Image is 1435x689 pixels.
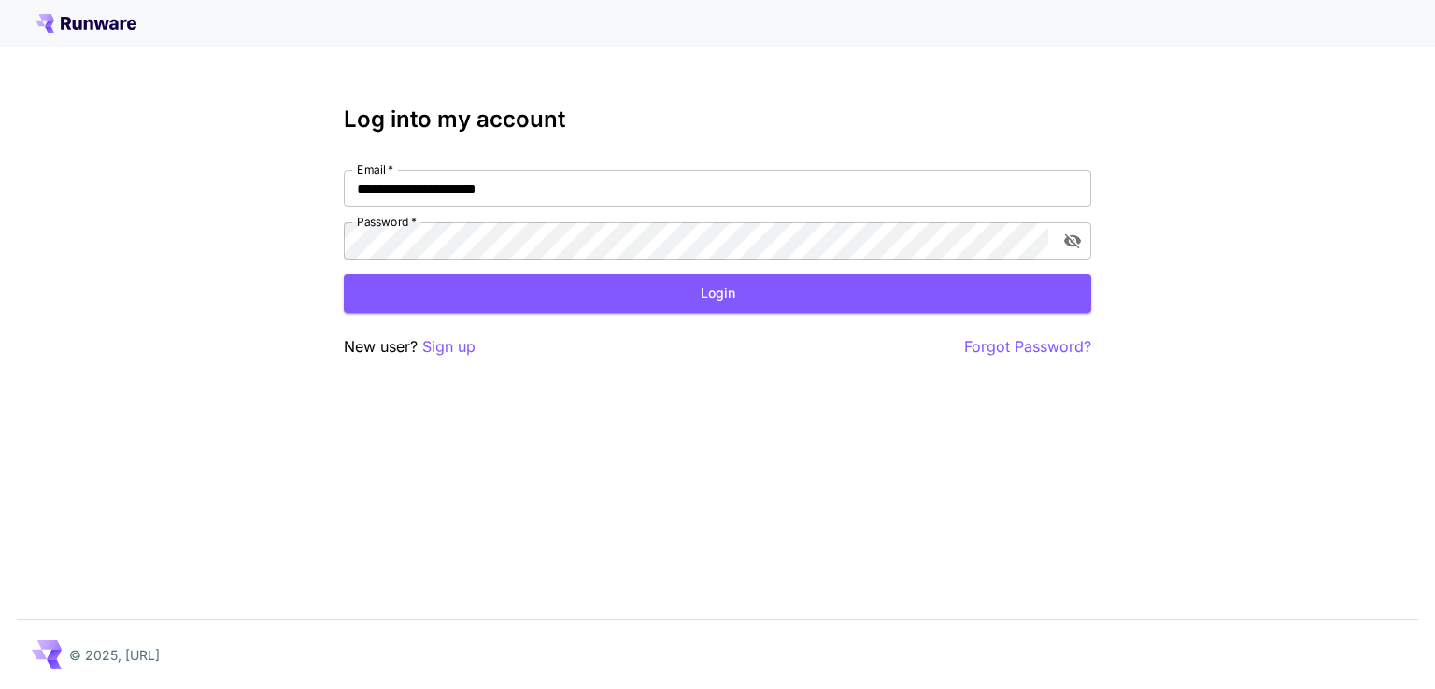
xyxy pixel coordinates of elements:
[422,335,476,359] button: Sign up
[344,274,1091,313] button: Login
[964,335,1091,359] button: Forgot Password?
[357,214,417,230] label: Password
[344,106,1091,133] h3: Log into my account
[1056,224,1089,258] button: toggle password visibility
[357,162,393,177] label: Email
[69,645,160,665] p: © 2025, [URL]
[344,335,476,359] p: New user?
